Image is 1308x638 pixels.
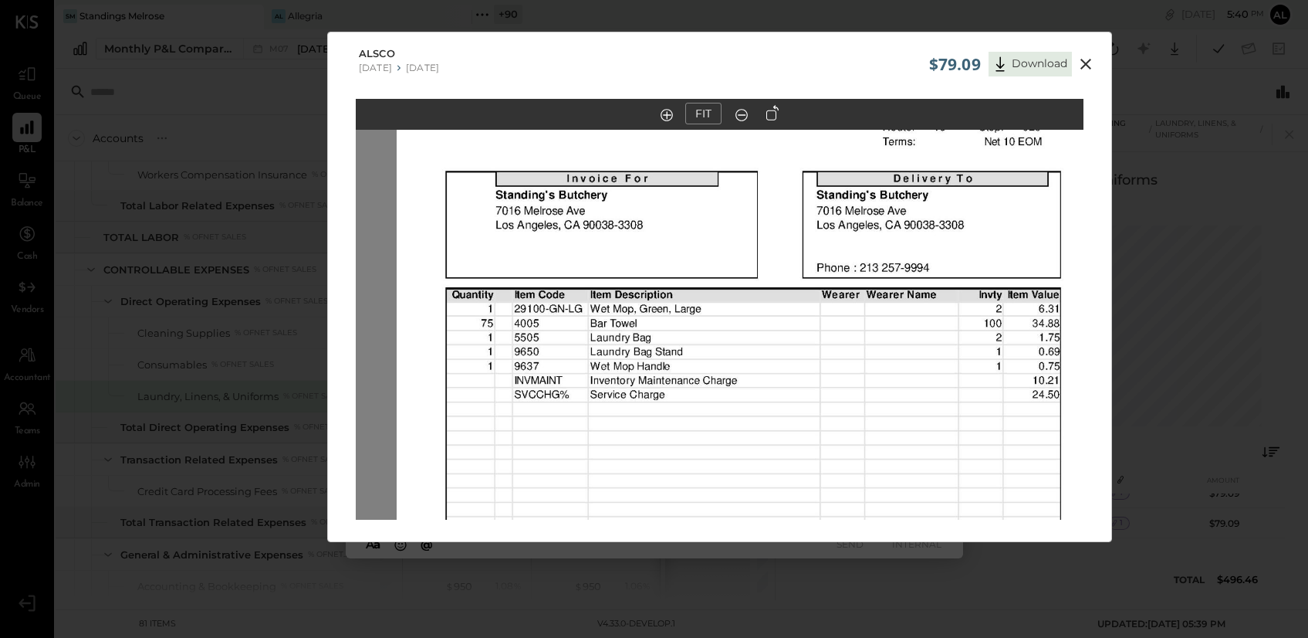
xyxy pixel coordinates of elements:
[359,62,392,73] div: [DATE]
[406,62,439,73] div: [DATE]
[929,53,981,75] span: $79.09
[359,46,395,62] span: Alsco
[989,52,1072,76] button: Download
[685,103,722,124] button: FIT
